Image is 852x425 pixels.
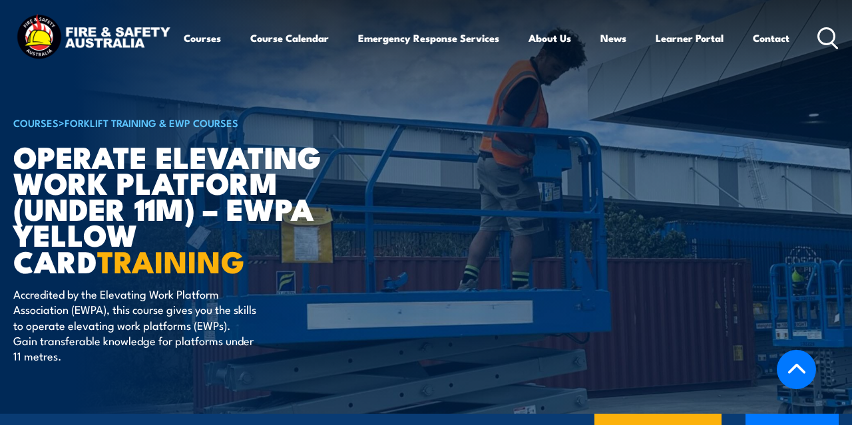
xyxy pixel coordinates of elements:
p: Accredited by the Elevating Work Platform Association (EWPA), this course gives you the skills to... [13,286,256,364]
a: COURSES [13,115,59,130]
a: News [600,22,626,54]
a: Course Calendar [250,22,329,54]
a: Courses [184,22,221,54]
a: Learner Portal [656,22,724,54]
strong: TRAINING [97,237,245,283]
a: Forklift Training & EWP Courses [65,115,238,130]
h6: > [13,114,342,130]
a: Emergency Response Services [358,22,499,54]
a: Contact [753,22,789,54]
h1: Operate Elevating Work Platform (under 11m) – EWPA Yellow Card [13,143,342,273]
a: About Us [529,22,571,54]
